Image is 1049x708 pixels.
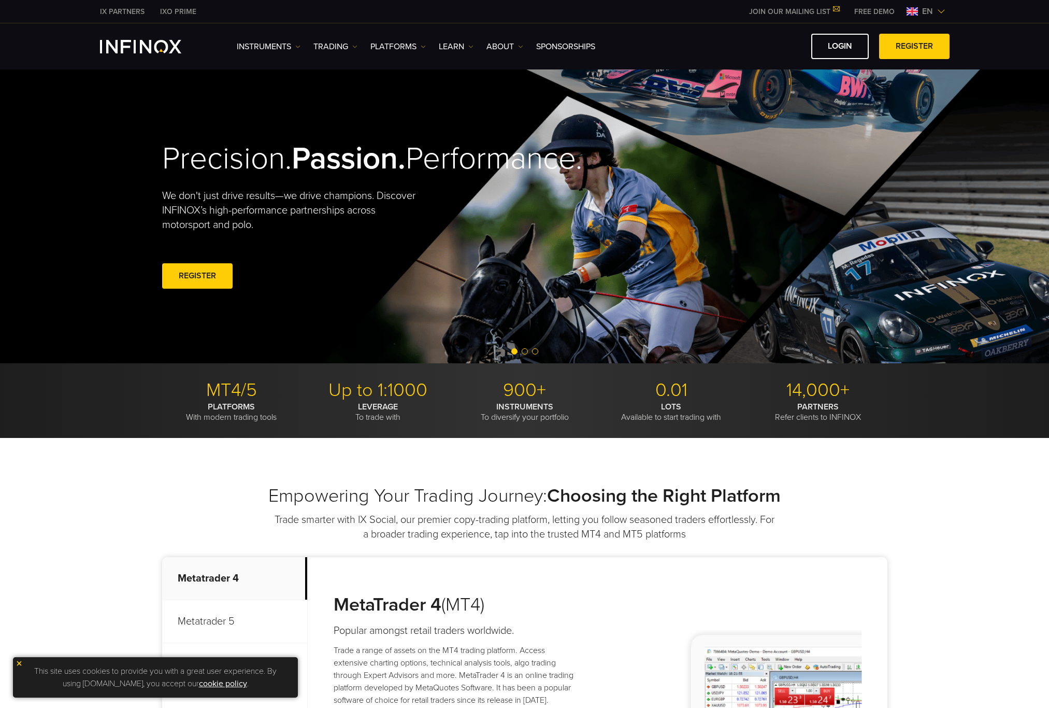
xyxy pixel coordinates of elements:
[602,402,741,422] p: Available to start trading with
[455,379,594,402] p: 900+
[274,513,776,542] p: Trade smarter with IX Social, our premier copy-trading platform, letting you follow seasoned trad...
[162,557,307,600] p: Metatrader 4
[741,7,846,16] a: JOIN OUR MAILING LIST
[152,6,204,17] a: INFINOX
[486,40,523,53] a: ABOUT
[309,379,448,402] p: Up to 1:1000
[536,40,595,53] a: SPONSORSHIPS
[292,140,406,177] strong: Passion.
[334,593,441,616] strong: MetaTrader 4
[162,189,423,232] p: We don't just drive results—we drive champions. Discover INFINOX’s high-performance partnerships ...
[334,593,581,616] h3: (MT4)
[208,402,255,412] strong: PLATFORMS
[522,348,528,355] span: Go to slide 2
[797,402,839,412] strong: PARTNERS
[918,5,937,18] span: en
[749,402,887,422] p: Refer clients to INFINOX
[334,624,581,638] h4: Popular amongst retail traders worldwide.
[162,402,301,422] p: With modern trading tools
[162,379,301,402] p: MT4/5
[162,600,307,643] p: Metatrader 5
[199,678,247,689] a: cookie policy
[661,402,681,412] strong: LOTS
[162,263,233,289] a: REGISTER
[237,40,300,53] a: Instruments
[532,348,538,355] span: Go to slide 3
[313,40,357,53] a: TRADING
[439,40,473,53] a: Learn
[309,402,448,422] p: To trade with
[92,6,152,17] a: INFINOX
[162,140,488,178] h2: Precision. Performance.
[496,402,553,412] strong: INSTRUMENTS
[334,644,581,706] p: Trade a range of assets on the MT4 trading platform. Access extensive charting options, technical...
[602,379,741,402] p: 0.01
[846,6,902,17] a: INFINOX MENU
[100,40,206,53] a: INFINOX Logo
[358,402,398,412] strong: LEVERAGE
[370,40,426,53] a: PLATFORMS
[879,34,950,59] a: REGISTER
[455,402,594,422] p: To diversify your portfolio
[811,34,869,59] a: LOGIN
[749,379,887,402] p: 14,000+
[547,485,781,507] strong: Choosing the Right Platform
[16,660,23,667] img: yellow close icon
[18,662,293,692] p: This site uses cookies to provide you with a great user experience. By using [DOMAIN_NAME], you a...
[511,348,518,355] span: Go to slide 1
[162,485,887,507] h2: Empowering Your Trading Journey:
